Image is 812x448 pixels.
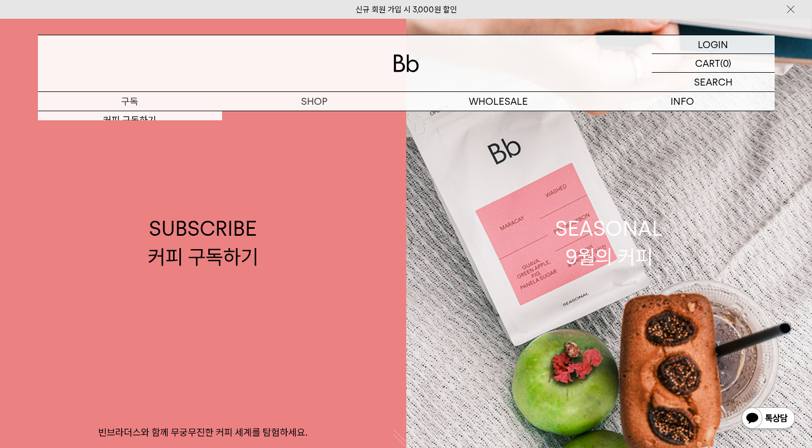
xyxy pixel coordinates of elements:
img: 로고 [393,55,419,72]
img: 카카오톡 채널 1:1 채팅 버튼 [740,406,796,432]
p: (0) [720,54,731,72]
p: LOGIN [698,35,728,53]
a: CART (0) [652,54,775,73]
a: 구독 [38,92,222,111]
p: WHOLESALE [406,92,590,111]
a: SHOP [222,92,406,111]
a: 커피 구독하기 [38,111,222,129]
p: CART [695,54,720,72]
p: INFO [590,92,775,111]
div: SEASONAL 9월의 커피 [555,214,663,271]
div: SUBSCRIBE 커피 구독하기 [148,214,258,271]
a: 신규 회원 가입 시 3,000원 할인 [356,5,457,14]
a: LOGIN [652,35,775,54]
p: SEARCH [694,73,732,91]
